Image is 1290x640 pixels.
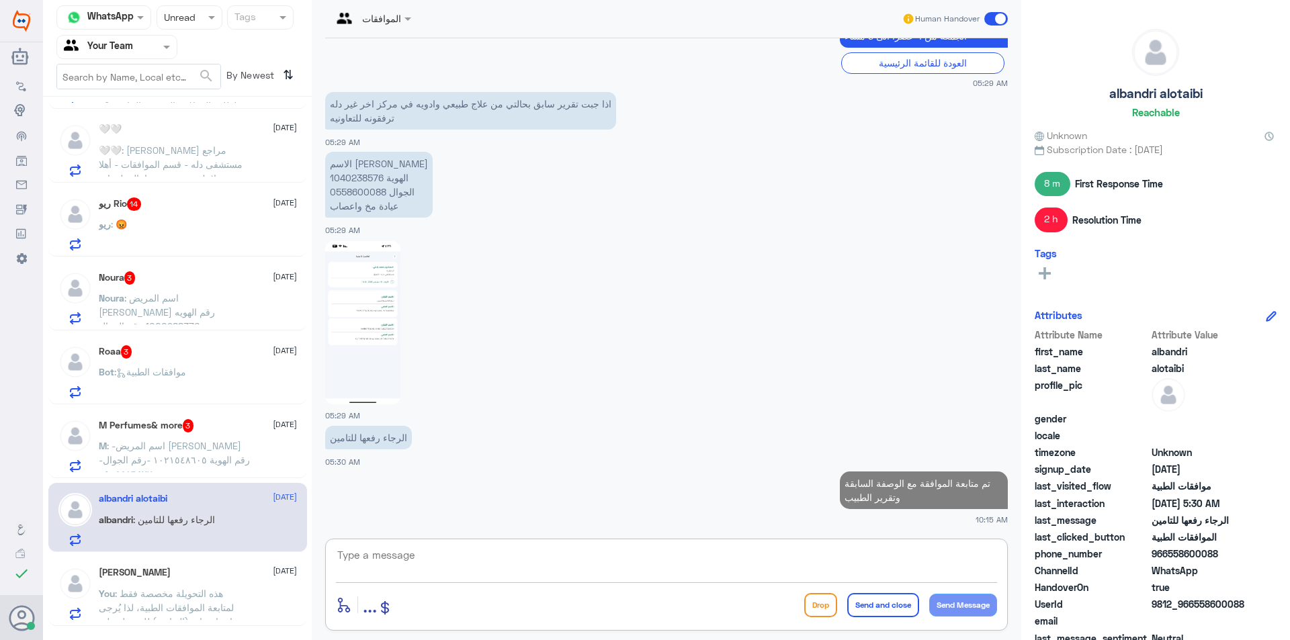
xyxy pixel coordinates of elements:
span: : -اسم المريض [PERSON_NAME] -رقم الهوية ١٠٢١٥٤٨٦٠٥ -رقم الجوال ٠٥٠٤٤٨٦٤٧٧ [99,440,250,479]
p: 11/9/2025, 10:15 AM [840,471,1008,509]
h6: Reachable [1132,106,1180,118]
span: last_interaction [1035,496,1149,510]
span: : 😡 [111,218,127,230]
span: 2025-09-09T12:05:17.375Z [1152,462,1249,476]
span: Attribute Name [1035,328,1149,342]
span: موافقات الطبية [1152,479,1249,493]
span: Attribute Value [1152,328,1249,342]
button: search [198,65,214,87]
span: first_name [1035,345,1149,359]
span: First Response Time [1075,177,1163,191]
h5: ريو Rio [99,197,142,211]
span: 05:29 AM [325,411,360,420]
span: [DATE] [273,565,297,577]
img: defaultAdmin.png [58,567,92,600]
span: 2025-09-11T02:30:38.332Z [1152,496,1249,510]
span: 05:30 AM [325,457,360,466]
p: 11/9/2025, 5:29 AM [325,152,433,218]
img: yourTeam.svg [64,37,84,57]
span: profile_pic [1035,378,1149,409]
span: [DATE] [273,345,297,357]
h6: Attributes [1035,309,1082,321]
span: 14 [127,197,142,211]
img: Widebot Logo [13,10,30,32]
div: Tags [232,9,256,27]
span: ChannelId [1035,563,1149,578]
h5: albandri alotaibi [99,493,167,504]
img: defaultAdmin.png [58,124,92,157]
span: UserId [1035,597,1149,611]
span: 3 [121,345,132,359]
span: search [198,68,214,84]
button: ... [363,590,377,620]
span: 9812_966558600088 [1152,597,1249,611]
span: null [1152,428,1249,443]
span: [DATE] [273,271,297,283]
span: الموافقات الطبية [1152,530,1249,544]
button: Drop [804,593,837,617]
button: Send Message [929,594,997,616]
i: ⇅ [283,64,294,86]
span: [DATE] [273,197,297,209]
span: ... [363,592,377,616]
span: true [1152,580,1249,594]
span: 10:15 AM [976,514,1008,525]
span: 2 [1152,563,1249,578]
span: email [1035,614,1149,628]
span: 05:29 AM [325,226,360,234]
span: last_message [1035,513,1149,527]
span: Resolution Time [1072,213,1142,227]
span: [DATE] [273,122,297,134]
span: 05:29 AM [973,77,1008,89]
h5: Roaa [99,345,132,359]
span: Bot [99,366,114,377]
div: العودة للقائمة الرئيسية [841,52,1004,73]
span: HandoverOn [1035,580,1149,594]
img: defaultAdmin.png [1152,378,1185,412]
span: Noura [99,292,124,304]
img: defaultAdmin.png [58,271,92,305]
span: 8 m [1035,172,1070,196]
span: albandri [1152,345,1249,359]
h6: Tags [1035,247,1057,259]
span: null [1152,614,1249,628]
img: defaultAdmin.png [58,493,92,527]
input: Search by Name, Local etc… [57,64,220,89]
h5: M Perfumes& more [99,419,194,432]
img: whatsapp.png [64,7,84,28]
button: Avatar [9,605,34,631]
span: [DATE] [273,491,297,503]
span: 2 h [1035,208,1068,232]
span: 05:29 AM [325,138,360,146]
h5: محمد بن فيصل [99,567,171,578]
span: last_visited_flow [1035,479,1149,493]
span: albandri [99,514,133,525]
span: M [99,440,107,451]
span: alotaibi [1152,361,1249,375]
span: Unknown [1152,445,1249,459]
span: 3 [183,419,194,432]
p: 11/9/2025, 5:29 AM [325,92,616,130]
span: [DATE] [273,418,297,430]
span: phone_number [1035,547,1149,561]
img: defaultAdmin.png [58,419,92,453]
span: timezone [1035,445,1149,459]
span: last_clicked_button [1035,530,1149,544]
i: check [13,565,30,582]
span: الرجاء رفعها للتامين [1152,513,1249,527]
span: Unknown [1035,128,1087,142]
img: 1961293491338836.jpg [325,241,400,404]
span: 🤍🤍 [99,144,122,156]
button: Send and close [847,593,919,617]
h5: 🤍🤍 [99,124,122,135]
h5: albandri alotaibi [1109,86,1203,101]
span: locale [1035,428,1149,443]
p: 11/9/2025, 5:30 AM [325,426,412,449]
span: You [99,588,115,599]
span: signup_date [1035,462,1149,476]
img: defaultAdmin.png [1133,30,1178,75]
span: null [1152,412,1249,426]
span: last_name [1035,361,1149,375]
span: 966558600088 [1152,547,1249,561]
img: defaultAdmin.png [58,197,92,231]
